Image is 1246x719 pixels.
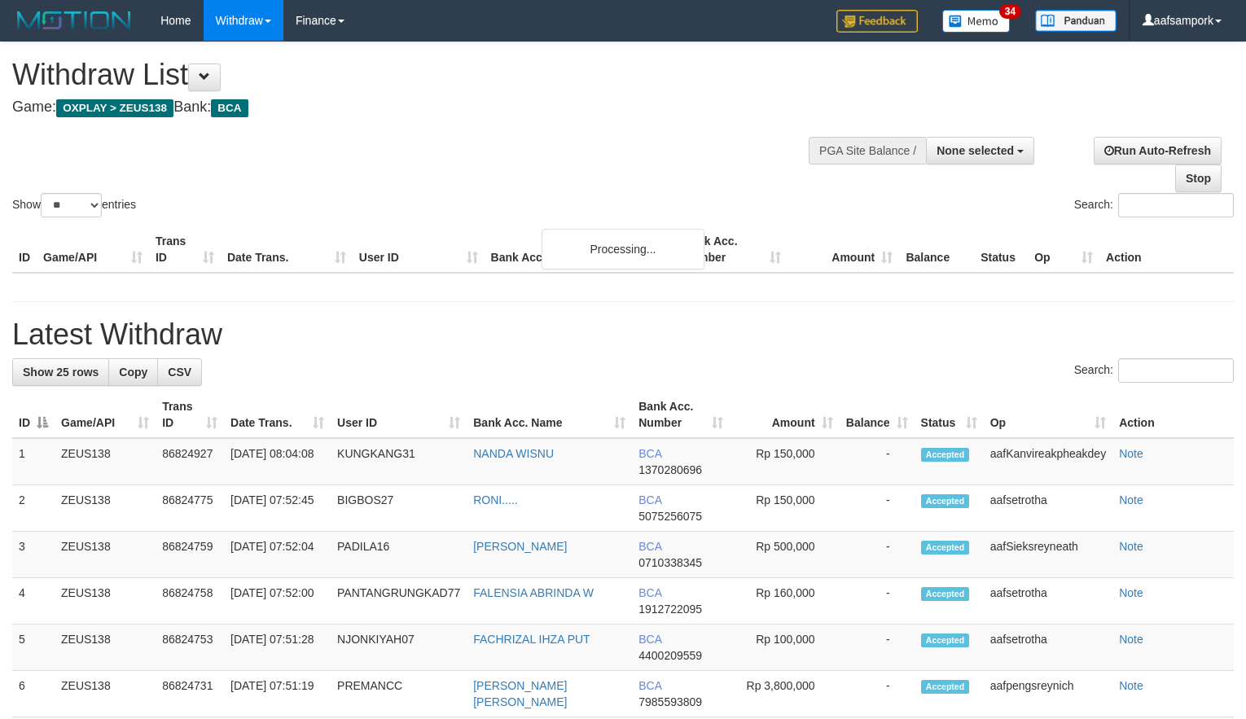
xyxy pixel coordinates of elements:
[12,193,136,217] label: Show entries
[730,625,839,671] td: Rp 100,000
[12,485,55,532] td: 2
[788,226,899,273] th: Amount
[921,680,970,694] span: Accepted
[921,587,970,601] span: Accepted
[1099,226,1234,273] th: Action
[974,226,1028,273] th: Status
[730,578,839,625] td: Rp 160,000
[1119,586,1143,599] a: Note
[224,438,331,485] td: [DATE] 08:04:08
[224,532,331,578] td: [DATE] 07:52:04
[638,447,661,460] span: BCA
[55,625,156,671] td: ZEUS138
[840,625,915,671] td: -
[55,532,156,578] td: ZEUS138
[331,578,467,625] td: PANTANGRUNGKAD77
[840,438,915,485] td: -
[921,448,970,462] span: Accepted
[12,318,1234,351] h1: Latest Withdraw
[224,485,331,532] td: [DATE] 07:52:45
[331,438,467,485] td: KUNGKANG31
[638,540,661,553] span: BCA
[730,392,839,438] th: Amount: activate to sort column ascending
[809,137,926,164] div: PGA Site Balance /
[984,625,1112,671] td: aafsetrotha
[1119,447,1143,460] a: Note
[37,226,149,273] th: Game/API
[211,99,248,117] span: BCA
[840,578,915,625] td: -
[1094,137,1222,164] a: Run Auto-Refresh
[473,586,594,599] a: FALENSIA ABRINDA W
[999,4,1021,19] span: 34
[1028,226,1099,273] th: Op
[1119,493,1143,506] a: Note
[221,226,353,273] th: Date Trans.
[224,392,331,438] th: Date Trans.: activate to sort column ascending
[638,493,661,506] span: BCA
[224,578,331,625] td: [DATE] 07:52:00
[55,438,156,485] td: ZEUS138
[168,366,191,379] span: CSV
[353,226,485,273] th: User ID
[12,625,55,671] td: 5
[638,649,702,662] span: Copy 4400209559 to clipboard
[331,625,467,671] td: NJONKIYAH07
[55,392,156,438] th: Game/API: activate to sort column ascending
[984,485,1112,532] td: aafsetrotha
[836,10,918,33] img: Feedback.jpg
[157,358,202,386] a: CSV
[331,485,467,532] td: BIGBOS27
[156,532,224,578] td: 86824759
[55,485,156,532] td: ZEUS138
[638,586,661,599] span: BCA
[942,10,1011,33] img: Button%20Memo.svg
[156,392,224,438] th: Trans ID: activate to sort column ascending
[840,671,915,717] td: -
[638,603,702,616] span: Copy 1912722095 to clipboard
[937,144,1014,157] span: None selected
[984,532,1112,578] td: aafSieksreyneath
[1074,358,1234,383] label: Search:
[638,695,702,708] span: Copy 7985593809 to clipboard
[331,671,467,717] td: PREMANCC
[473,679,567,708] a: [PERSON_NAME] [PERSON_NAME]
[56,99,173,117] span: OXPLAY > ZEUS138
[926,137,1034,164] button: None selected
[224,625,331,671] td: [DATE] 07:51:28
[12,438,55,485] td: 1
[1118,193,1234,217] input: Search:
[224,671,331,717] td: [DATE] 07:51:19
[41,193,102,217] select: Showentries
[1035,10,1117,32] img: panduan.png
[473,633,590,646] a: FACHRIZAL IHZA PUT
[984,671,1112,717] td: aafpengsreynich
[12,358,109,386] a: Show 25 rows
[840,392,915,438] th: Balance: activate to sort column ascending
[12,59,814,91] h1: Withdraw List
[1175,164,1222,192] a: Stop
[638,463,702,476] span: Copy 1370280696 to clipboard
[1119,540,1143,553] a: Note
[1119,633,1143,646] a: Note
[108,358,158,386] a: Copy
[984,438,1112,485] td: aafKanvireakpheakdey
[921,634,970,647] span: Accepted
[12,392,55,438] th: ID: activate to sort column descending
[638,633,661,646] span: BCA
[1112,392,1234,438] th: Action
[1074,193,1234,217] label: Search:
[638,510,702,523] span: Copy 5075256075 to clipboard
[12,226,37,273] th: ID
[730,532,839,578] td: Rp 500,000
[984,578,1112,625] td: aafsetrotha
[1119,679,1143,692] a: Note
[485,226,677,273] th: Bank Acc. Name
[840,532,915,578] td: -
[156,485,224,532] td: 86824775
[55,671,156,717] td: ZEUS138
[915,392,984,438] th: Status: activate to sort column ascending
[638,679,661,692] span: BCA
[12,671,55,717] td: 6
[473,447,554,460] a: NANDA WISNU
